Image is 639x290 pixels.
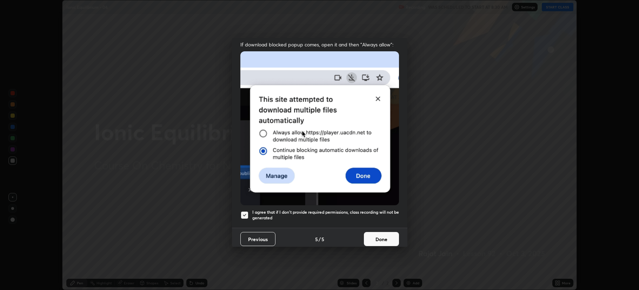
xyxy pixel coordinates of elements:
h4: 5 [315,236,318,243]
span: If download blocked popup comes, open it and then "Always allow": [240,41,399,48]
button: Done [364,232,399,246]
img: downloads-permission-blocked.gif [240,51,399,205]
button: Previous [240,232,275,246]
h4: 5 [321,236,324,243]
h5: I agree that if I don't provide required permissions, class recording will not be generated [252,210,399,220]
h4: / [319,236,321,243]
